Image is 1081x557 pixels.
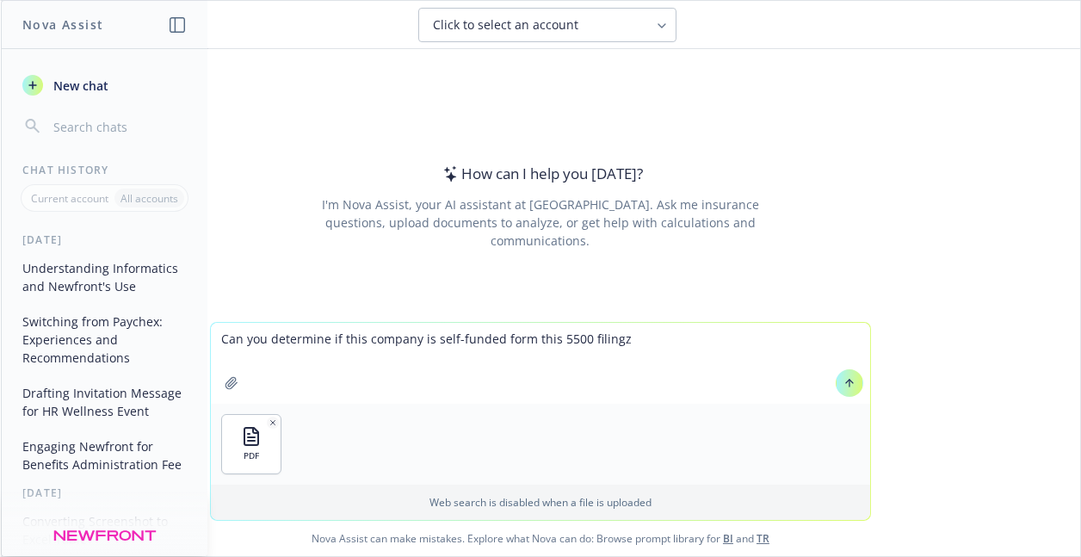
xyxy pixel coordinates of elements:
button: Switching from Paychex: Experiences and Recommendations [15,307,194,372]
textarea: Can you determine if this company is self-funded form this 5500 filing [211,323,870,404]
span: PDF [244,450,259,461]
button: Drafting Invitation Message for HR Wellness Event [15,379,194,425]
div: I'm Nova Assist, your AI assistant at [GEOGRAPHIC_DATA]. Ask me insurance questions, upload docum... [298,195,782,250]
button: Understanding Informatics and Newfront's Use [15,254,194,300]
span: Nova Assist can make mistakes. Explore what Nova can do: Browse prompt library for and [8,521,1073,556]
div: Chat History [2,163,207,177]
a: BI [723,531,733,546]
input: Search chats [50,114,187,139]
p: All accounts [120,191,178,206]
div: [DATE] [2,486,207,500]
button: New chat [15,70,194,101]
button: Engaging Newfront for Benefits Administration Fee [15,432,194,479]
span: Click to select an account [433,16,578,34]
a: TR [757,531,769,546]
button: Converting Screenshot to Excel Table [15,507,194,554]
p: Web search is disabled when a file is uploaded [221,495,860,510]
span: New chat [50,77,108,95]
p: Current account [31,191,108,206]
button: PDF [222,415,281,473]
div: How can I help you [DATE]? [438,163,644,185]
button: Click to select an account [418,8,676,42]
h1: Nova Assist [22,15,103,34]
div: [DATE] [2,232,207,247]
